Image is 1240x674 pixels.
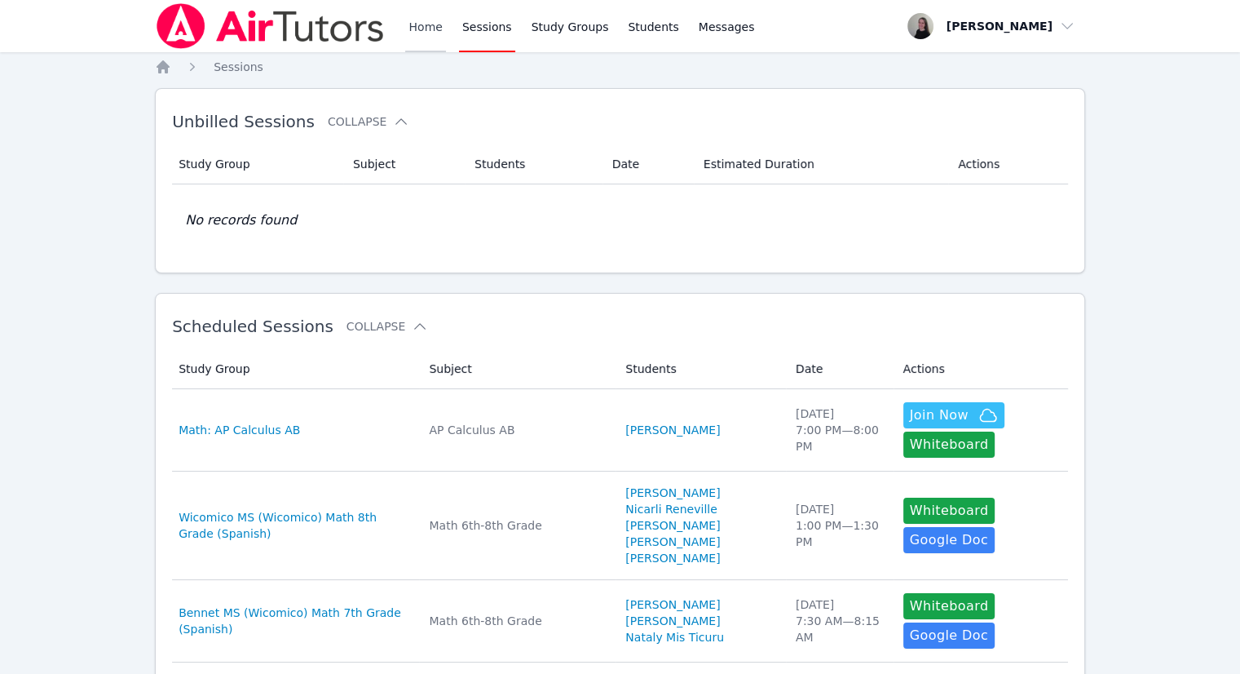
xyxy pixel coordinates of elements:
[465,144,602,184] th: Students
[796,596,884,645] div: [DATE] 7:30 AM — 8:15 AM
[910,406,969,425] span: Join Now
[699,19,755,35] span: Messages
[625,501,717,517] a: Nicarli Reneville
[179,605,409,637] a: Bennet MS (Wicomico) Math 7th Grade (Spanish)
[625,485,720,501] a: [PERSON_NAME]
[172,112,315,131] span: Unbilled Sessions
[419,349,616,389] th: Subject
[903,498,995,524] button: Whiteboard
[328,113,409,130] button: Collapse
[903,593,995,619] button: Whiteboard
[903,402,1004,428] button: Join Now
[172,184,1068,256] td: No records found
[172,580,1068,663] tr: Bennet MS (Wicomico) Math 7th Grade (Spanish)Math 6th-8th Grade[PERSON_NAME][PERSON_NAME]Nataly M...
[172,472,1068,580] tr: Wicomico MS (Wicomico) Math 8th Grade (Spanish)Math 6th-8th Grade[PERSON_NAME]Nicarli Reneville[P...
[786,349,894,389] th: Date
[155,3,386,49] img: Air Tutors
[903,432,995,458] button: Whiteboard
[343,144,465,184] th: Subject
[429,422,606,438] div: AP Calculus AB
[179,509,409,542] a: Wicomico MS (Wicomico) Math 8th Grade (Spanish)
[796,406,884,455] div: [DATE] 7:00 PM — 8:00 PM
[172,389,1068,472] tr: Math: AP Calculus ABAP Calculus AB[PERSON_NAME][DATE]7:00 PM—8:00 PMJoin NowWhiteboard
[172,349,419,389] th: Study Group
[429,517,606,534] div: Math 6th-8th Grade
[625,613,720,629] a: [PERSON_NAME]
[179,422,300,438] a: Math: AP Calculus AB
[429,613,606,629] div: Math 6th-8th Grade
[625,534,776,566] a: [PERSON_NAME] [PERSON_NAME]
[214,59,263,75] a: Sessions
[948,144,1068,184] th: Actions
[694,144,948,184] th: Estimated Duration
[903,623,995,649] a: Google Doc
[172,144,343,184] th: Study Group
[346,318,428,335] button: Collapse
[214,60,263,73] span: Sessions
[172,317,333,336] span: Scheduled Sessions
[796,501,884,550] div: [DATE] 1:00 PM — 1:30 PM
[625,596,720,613] a: [PERSON_NAME]
[616,349,786,389] th: Students
[625,517,720,534] a: [PERSON_NAME]
[894,349,1068,389] th: Actions
[625,629,724,645] a: Nataly Mis Ticuru
[155,59,1085,75] nav: Breadcrumb
[903,527,995,553] a: Google Doc
[602,144,694,184] th: Date
[625,422,720,438] a: [PERSON_NAME]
